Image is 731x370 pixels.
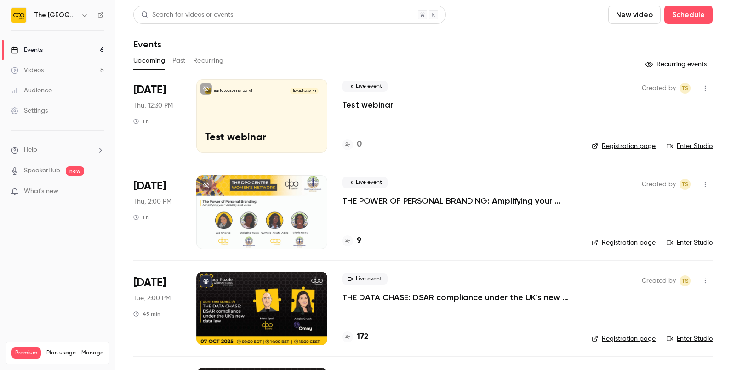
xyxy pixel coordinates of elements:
[680,83,691,94] span: Taylor Swann
[680,179,691,190] span: Taylor Swann
[133,197,171,206] span: Thu, 2:00 PM
[11,145,104,155] li: help-dropdown-opener
[133,272,182,345] div: Oct 7 Tue, 2:00 PM (Europe/London)
[11,8,26,23] img: The DPO Centre
[133,179,166,194] span: [DATE]
[342,99,393,110] a: Test webinar
[133,214,149,221] div: 1 h
[592,142,656,151] a: Registration page
[680,275,691,286] span: Taylor Swann
[46,349,76,357] span: Plan usage
[133,175,182,249] div: Oct 2 Thu, 2:00 PM (Europe/London)
[133,53,165,68] button: Upcoming
[141,10,233,20] div: Search for videos or events
[133,101,173,110] span: Thu, 12:30 PM
[357,138,362,151] h4: 0
[133,79,182,153] div: Sep 25 Thu, 12:30 PM (Europe/London)
[24,166,60,176] a: SpeakerHub
[667,142,713,151] a: Enter Studio
[592,334,656,343] a: Registration page
[11,66,44,75] div: Videos
[681,83,689,94] span: TS
[193,53,224,68] button: Recurring
[11,46,43,55] div: Events
[667,238,713,247] a: Enter Studio
[681,179,689,190] span: TS
[667,334,713,343] a: Enter Studio
[205,132,319,144] p: Test webinar
[196,79,327,153] a: Test webinar The [GEOGRAPHIC_DATA][DATE] 12:30 PMTest webinar
[642,275,676,286] span: Created by
[24,187,58,196] span: What's new
[133,310,160,318] div: 45 min
[214,89,252,93] p: The [GEOGRAPHIC_DATA]
[133,39,161,50] h1: Events
[342,235,361,247] a: 9
[133,83,166,97] span: [DATE]
[133,275,166,290] span: [DATE]
[681,275,689,286] span: TS
[66,166,84,176] span: new
[290,88,318,94] span: [DATE] 12:30 PM
[81,349,103,357] a: Manage
[642,83,676,94] span: Created by
[641,57,713,72] button: Recurring events
[642,179,676,190] span: Created by
[11,347,41,359] span: Premium
[608,6,661,24] button: New video
[172,53,186,68] button: Past
[34,11,77,20] h6: The [GEOGRAPHIC_DATA]
[133,118,149,125] div: 1 h
[342,138,362,151] a: 0
[24,145,37,155] span: Help
[357,331,369,343] h4: 172
[357,235,361,247] h4: 9
[342,177,388,188] span: Live event
[11,106,48,115] div: Settings
[342,273,388,285] span: Live event
[342,81,388,92] span: Live event
[342,331,369,343] a: 172
[11,86,52,95] div: Audience
[592,238,656,247] a: Registration page
[342,195,577,206] a: THE POWER OF PERSONAL BRANDING: Amplifying your visibility invoice
[133,294,171,303] span: Tue, 2:00 PM
[342,292,577,303] a: THE DATA CHASE: DSAR compliance under the UK’s new data law
[664,6,713,24] button: Schedule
